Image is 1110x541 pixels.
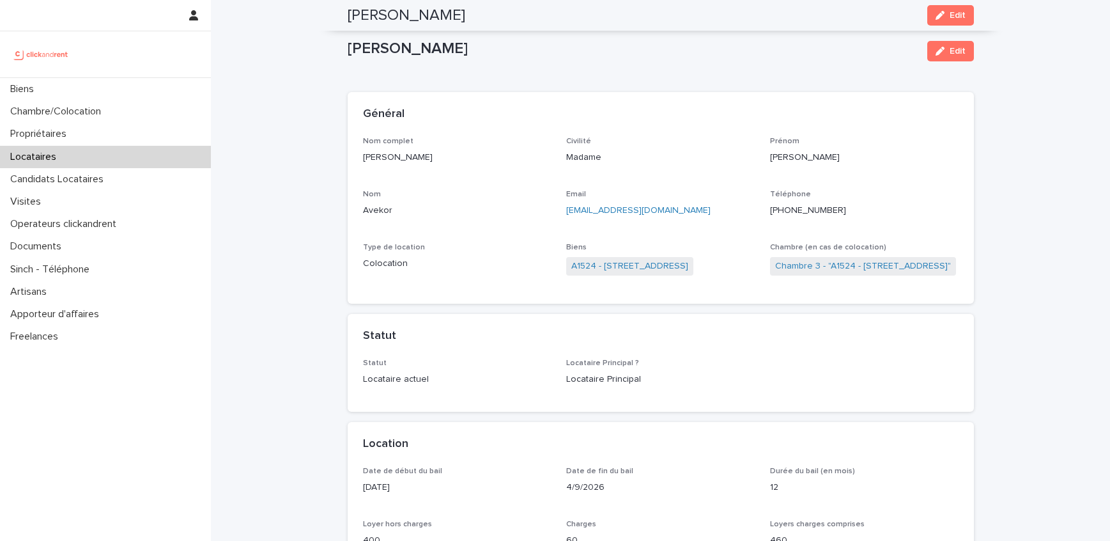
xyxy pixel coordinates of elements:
p: [PERSON_NAME] [348,40,917,58]
button: Edit [927,5,974,26]
span: Type de location [363,244,425,251]
span: Date de début du bail [363,467,442,475]
span: Charges [566,521,596,528]
p: Sinch - Téléphone [5,263,100,276]
p: Locataires [5,151,66,163]
h2: Location [363,437,408,451]
p: Madame [566,151,755,164]
span: Nom [363,191,381,198]
span: Durée du bail (en mois) [770,467,855,475]
p: Avekor [363,204,551,217]
img: UCB0brd3T0yccxBKYDjQ [10,42,72,67]
p: Visites [5,196,51,208]
span: Nom complet [363,137,413,145]
a: [EMAIL_ADDRESS][DOMAIN_NAME] [566,206,711,215]
span: Prénom [770,137,799,145]
p: Colocation [363,257,551,270]
span: Loyer hors charges [363,521,432,528]
p: 12 [770,481,959,494]
p: Operateurs clickandrent [5,218,127,230]
a: A1524 - [STREET_ADDRESS] [571,260,688,273]
ringoverc2c-number-84e06f14122c: [PHONE_NUMBER] [770,206,846,215]
span: Chambre (en cas de colocation) [770,244,886,251]
span: Biens [566,244,587,251]
span: Edit [950,47,966,56]
ringoverc2c-84e06f14122c: Call with Ringover [770,206,846,215]
span: Locataire Principal ? [566,359,639,367]
span: Date de fin du bail [566,467,633,475]
p: Propriétaires [5,128,77,140]
p: [PERSON_NAME] [363,151,551,164]
p: Documents [5,240,72,253]
p: Candidats Locataires [5,173,114,185]
p: Biens [5,83,44,95]
button: Edit [927,41,974,61]
p: [DATE] [363,481,551,494]
span: Civilité [566,137,591,145]
p: Artisans [5,286,57,298]
p: 4/9/2026 [566,481,755,494]
span: Email [566,191,586,198]
h2: [PERSON_NAME] [348,6,465,25]
span: Téléphone [770,191,811,198]
p: Freelances [5,331,68,343]
h2: Général [363,107,405,122]
p: Apporteur d'affaires [5,308,109,320]
h2: Statut [363,329,396,343]
p: Chambre/Colocation [5,106,111,118]
p: Locataire actuel [363,373,551,386]
span: Loyers charges comprises [770,521,865,528]
a: Chambre 3 - "A1524 - [STREET_ADDRESS]" [775,260,951,273]
span: Statut [363,359,387,367]
p: [PERSON_NAME] [770,151,959,164]
p: Locataire Principal [566,373,755,386]
span: Edit [950,11,966,20]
